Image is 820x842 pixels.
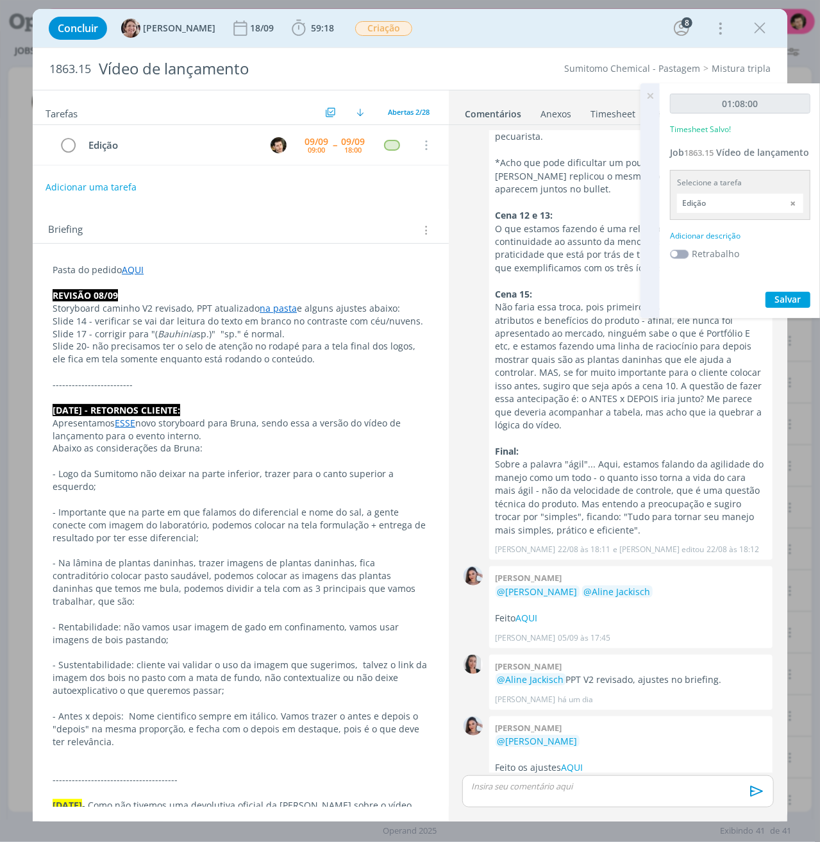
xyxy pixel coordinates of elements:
p: Timesheet Salvo! [670,124,731,135]
a: Sumitomo Chemical - Pastagem [564,62,700,74]
p: Abaixo as considerações da Bruna: [53,442,429,455]
span: @Aline Jackisch [498,673,564,686]
div: Vídeo de lançamento [94,53,465,85]
b: [PERSON_NAME] [496,661,562,672]
p: - Sustentabilidade: cliente vai validar o uso da imagem que sugerimos, talvez o link da imagem do... [53,659,429,697]
div: Anexos [540,108,571,121]
strong: Cena 15: [496,288,533,300]
p: Sobre a palavra "ágil"... Aqui, estamos falando da agilidade do manejo como um todo - o quanto is... [496,458,766,537]
span: Abertas 2/28 [388,107,430,117]
p: Slide 20- não precisamos ter o selo de atenção no rodapé para a tela final dos logos, ele fica em... [53,340,429,366]
p: [PERSON_NAME] [496,632,556,644]
a: AQUI [516,612,538,624]
a: Timesheet [590,102,636,121]
p: Slide 17 - corrigir para "( sp.)" "sp." é normal. [53,328,429,341]
p: Apresentamos novo storyboard para Bruna, sendo essa a versão do vídeo de lançamento para o evento... [53,417,429,442]
span: -- [333,140,337,149]
b: [PERSON_NAME] [496,722,562,734]
p: O que proporciona muito mais rentabilidade para o pecuarista. [496,117,766,144]
p: - Na lâmina de plantas daninhas, trazer imagens de plantas daninhas, fica contraditório colocar p... [53,557,429,608]
strong: [DATE] - RETORNOS CLIENTE: [53,404,180,416]
img: A [121,19,140,38]
p: - Rentabilidade: não vamos usar imagem de gado em confinamento, vamos usar imagens de bois pastando; [53,621,429,646]
img: C [464,655,483,674]
span: 1863.15 [684,147,714,158]
em: Bauhinia [158,328,196,340]
div: Edição [83,137,259,153]
img: V [271,137,287,153]
img: N [464,716,483,736]
a: Mistura tripla [712,62,771,74]
p: ------------------------- [53,378,429,391]
p: Storyboard caminho V2 revisado, PPT atualizado e alguns ajustes abaixo: [53,302,429,315]
div: 18:00 [344,146,362,153]
p: Feito os ajustes [496,761,766,774]
a: Comentários [464,102,522,121]
p: - Importante que na parte em que falamos do diferencial e nome do sal, a gente conecte com imagem... [53,506,429,544]
div: 09:00 [308,146,325,153]
button: Salvar [766,292,810,308]
span: Concluir [58,23,98,33]
img: arrow-down.svg [356,108,364,116]
p: [PERSON_NAME] [496,694,556,705]
span: Briefing [48,222,83,239]
span: e [PERSON_NAME] editou [614,544,705,555]
span: Salvar [775,293,801,305]
b: [PERSON_NAME] [496,572,562,584]
p: PPT V2 revisado, ajustes no briefing. [496,673,766,686]
span: @Aline Jackisch [584,585,651,598]
p: Não faria essa troca, pois primeiro estamos trazendo todos os atributos e benefícios do produto -... [496,301,766,432]
p: - Antes x depois: Nome cientifico sempre em itálico. Vamos trazer o antes e depois o "depois" na ... [53,710,429,748]
button: Adicionar uma tarefa [45,176,137,199]
div: 09/09 [305,137,328,146]
div: Selecione a tarefa [677,177,803,189]
p: --------------------------------------- [53,773,429,786]
strong: REVISÃO 08/09 [53,289,118,301]
p: Pasta do pedido [53,264,429,276]
p: Feito [496,612,766,625]
div: 09/09 [341,137,365,146]
span: @[PERSON_NAME] [498,585,578,598]
span: 05/09 às 17:45 [558,632,611,644]
div: 8 [682,17,692,28]
span: 22/08 às 18:12 [707,544,760,555]
span: Criação [355,21,412,36]
button: 8 [671,18,692,38]
button: 59:18 [289,18,337,38]
button: A[PERSON_NAME] [121,19,215,38]
p: Slide 14 - verificar se vai dar leitura do texto em branco no contraste com céu/nuvens. [53,315,429,328]
a: AQUI [562,761,583,773]
span: há um dia [558,694,594,705]
span: Vídeo de lançamento [716,146,809,158]
span: 59:18 [311,22,334,34]
strong: Cena 12 e 13: [496,209,553,221]
strong: [DATE] [53,799,82,811]
a: AQUI [122,264,144,276]
button: Criação [355,21,413,37]
button: V [269,135,289,155]
img: N [464,566,483,585]
p: O que estamos fazendo é uma relação da causa-efeito, dando continuidade ao assunto da menor dose ... [496,223,766,275]
span: 22/08 às 18:11 [558,544,611,555]
strong: Final: [496,445,519,457]
div: dialog [33,9,787,821]
p: *Acho que pode dificultar um pouco a questão do ícone que a [PERSON_NAME] replicou o mesmo do KV,... [496,156,766,196]
label: Retrabalho [692,247,739,260]
p: [PERSON_NAME] [496,544,556,555]
a: Job1863.15Vídeo de lançamento [670,146,809,158]
span: @[PERSON_NAME] [498,735,578,747]
div: 18/09 [250,24,276,33]
span: Tarefas [46,105,78,120]
div: Adicionar descrição [670,230,810,242]
p: - Logo da Sumitomo não deixar na parte inferior, trazer para o canto superior a esquerdo; [53,467,429,493]
span: [PERSON_NAME] [143,24,215,33]
a: ESSE [115,417,135,429]
a: na pasta [260,302,297,314]
button: Concluir [49,17,107,40]
span: 1863.15 [49,62,91,76]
